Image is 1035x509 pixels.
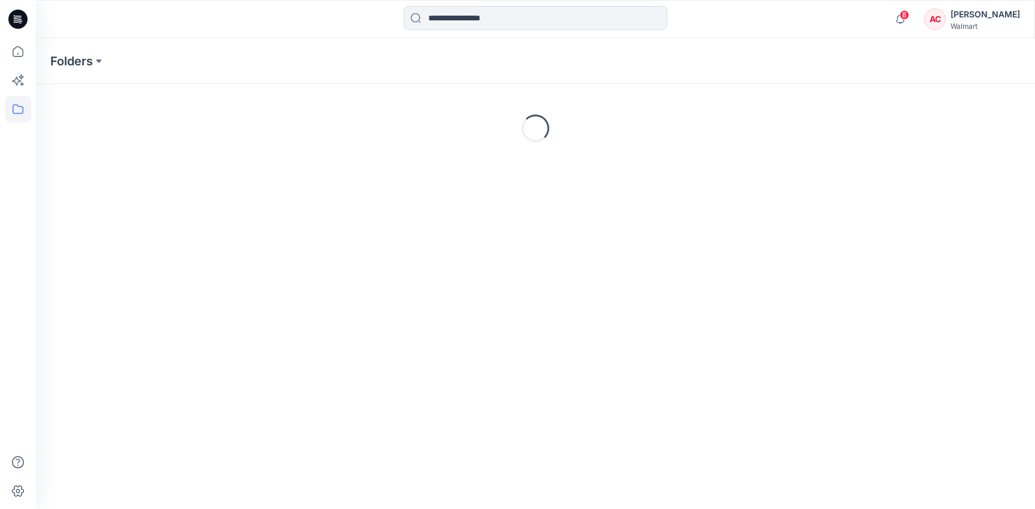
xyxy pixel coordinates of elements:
[900,10,909,20] span: 8
[924,8,946,30] div: AC
[951,22,1020,31] div: Walmart
[951,7,1020,22] div: [PERSON_NAME]
[50,53,93,70] a: Folders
